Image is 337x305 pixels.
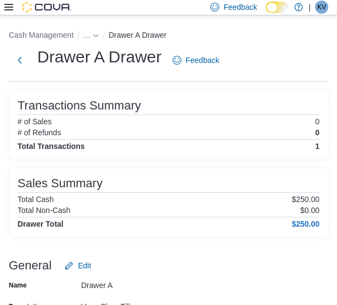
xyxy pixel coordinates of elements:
[22,2,71,13] img: Cova
[83,31,99,39] button: See collapsed breadcrumbs - Clicking this button will toggle a popover dialog.
[18,220,64,228] h4: Drawer Total
[292,220,319,228] h4: $250.00
[93,32,99,39] svg: - Clicking this button will toggle a popover dialog.
[18,99,141,112] h3: Transactions Summary
[9,31,73,39] button: Cash Management
[300,206,319,215] p: $0.00
[9,49,31,71] button: Next
[18,206,71,215] h6: Total Non-Cash
[60,255,95,277] button: Edit
[317,1,326,14] span: KV
[108,31,167,39] button: Drawer A Drawer
[9,259,52,272] h3: General
[186,55,219,66] span: Feedback
[315,142,319,151] h4: 1
[18,195,54,204] h6: Total Cash
[18,142,85,151] h4: Total Transactions
[18,128,61,137] h6: # of Refunds
[315,128,319,137] p: 0
[315,1,328,14] div: Kierra Vape
[224,2,257,13] span: Feedback
[309,1,311,14] p: |
[292,195,319,204] p: $250.00
[81,277,228,290] div: Drawer A
[168,49,224,71] a: Feedback
[37,46,162,68] h1: Drawer A Drawer
[266,2,289,13] input: Dark Mode
[83,31,90,39] span: See collapsed breadcrumbs
[266,13,266,14] span: Dark Mode
[18,117,52,126] h6: # of Sales
[9,28,328,44] nav: An example of EuiBreadcrumbs
[78,260,91,271] span: Edit
[18,177,102,190] h3: Sales Summary
[315,117,319,126] p: 0
[9,281,27,290] label: Name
